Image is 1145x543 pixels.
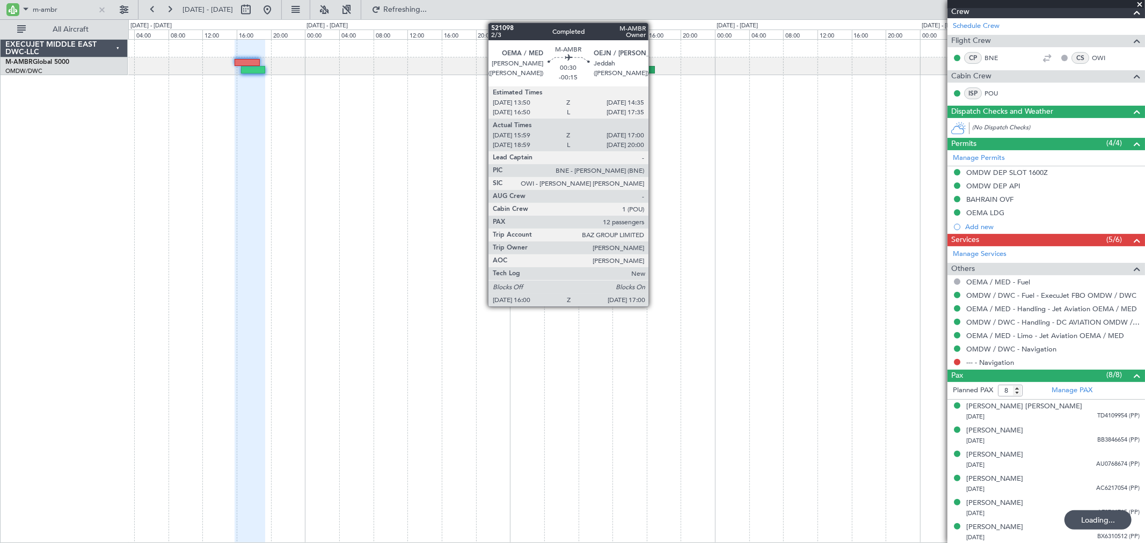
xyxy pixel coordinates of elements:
[681,30,715,39] div: 20:00
[5,67,42,75] a: OMDW/DWC
[966,413,984,421] span: [DATE]
[305,30,339,39] div: 00:00
[951,35,991,47] span: Flight Crew
[383,6,428,13] span: Refreshing...
[953,153,1005,164] a: Manage Permits
[510,30,544,39] div: 00:00
[951,138,976,150] span: Permits
[966,318,1140,327] a: OMDW / DWC - Handling - DC AVIATION OMDW / DWC
[886,30,920,39] div: 20:00
[169,30,203,39] div: 08:00
[717,21,758,31] div: [DATE] - [DATE]
[984,53,1009,63] a: BNE
[183,5,233,14] span: [DATE] - [DATE]
[715,30,749,39] div: 00:00
[965,222,1140,231] div: Add new
[966,344,1056,354] a: OMDW / DWC - Navigation
[984,89,1009,98] a: POU
[749,30,784,39] div: 04:00
[1052,385,1092,396] a: Manage PAX
[951,70,991,83] span: Cabin Crew
[512,21,553,31] div: [DATE] - [DATE]
[202,30,237,39] div: 12:00
[972,123,1145,135] div: (No Dispatch Checks)
[544,30,579,39] div: 04:00
[964,52,982,64] div: CP
[966,168,1048,177] div: OMDW DEP SLOT 1600Z
[966,485,984,493] span: [DATE]
[966,304,1137,313] a: OEMA / MED - Handling - Jet Aviation OEMA / MED
[953,385,993,396] label: Planned PAX
[966,331,1124,340] a: OEMA / MED - Limo - Jet Aviation OEMA / MED
[407,30,442,39] div: 12:00
[951,234,979,246] span: Services
[339,30,374,39] div: 04:00
[951,106,1053,118] span: Dispatch Checks and Weather
[951,263,975,275] span: Others
[5,59,33,65] span: M-AMBR
[966,291,1136,300] a: OMDW / DWC - Fuel - ExecuJet FBO OMDW / DWC
[647,30,681,39] div: 16:00
[966,181,1020,190] div: OMDW DEP API
[33,2,94,18] input: A/C (Reg. or Type)
[966,522,1023,533] div: [PERSON_NAME]
[1064,510,1132,530] div: Loading...
[12,21,116,38] button: All Aircraft
[1106,369,1122,380] span: (8/8)
[442,30,476,39] div: 16:00
[612,30,647,39] div: 12:00
[271,30,305,39] div: 20:00
[966,358,1014,367] a: --- - Navigation
[966,401,1082,412] div: [PERSON_NAME] [PERSON_NAME]
[28,26,113,33] span: All Aircraft
[1096,484,1140,493] span: AC6217054 (PP)
[1106,234,1122,245] span: (5/6)
[966,498,1023,509] div: [PERSON_NAME]
[1096,460,1140,469] span: AU0768674 (PP)
[579,30,613,39] div: 08:00
[966,474,1023,485] div: [PERSON_NAME]
[966,208,1004,217] div: OEMA LDG
[951,370,963,382] span: Pax
[1092,53,1116,63] a: OWI
[966,461,984,469] span: [DATE]
[966,533,984,541] span: [DATE]
[5,59,69,65] a: M-AMBRGlobal 5000
[953,249,1007,260] a: Manage Services
[367,1,431,18] button: Refreshing...
[964,87,982,99] div: ISP
[966,425,1023,436] div: [PERSON_NAME]
[966,195,1013,204] div: BAHRAIN OVF
[953,21,1000,32] a: Schedule Crew
[966,437,984,445] span: [DATE]
[374,30,408,39] div: 08:00
[1097,508,1140,517] span: AF0766765 (PP)
[1097,436,1140,445] span: BB3846654 (PP)
[783,30,818,39] div: 08:00
[818,30,852,39] div: 12:00
[966,277,1030,287] a: OEMA / MED - Fuel
[307,21,348,31] div: [DATE] - [DATE]
[951,6,969,18] span: Crew
[237,30,271,39] div: 16:00
[1106,137,1122,149] span: (4/4)
[130,21,172,31] div: [DATE] - [DATE]
[966,509,984,517] span: [DATE]
[1097,412,1140,421] span: TD4109954 (PP)
[922,21,963,31] div: [DATE] - [DATE]
[134,30,169,39] div: 04:00
[1097,532,1140,541] span: BX6310512 (PP)
[852,30,886,39] div: 16:00
[1071,52,1089,64] div: CS
[476,30,510,39] div: 20:00
[966,450,1023,460] div: [PERSON_NAME]
[920,30,954,39] div: 00:00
